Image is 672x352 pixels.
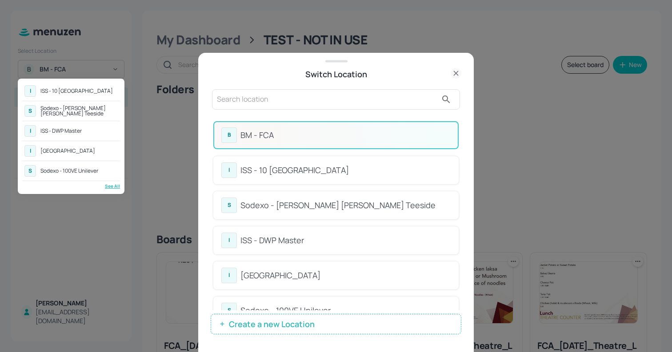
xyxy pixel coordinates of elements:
[40,106,118,116] div: Sodexo - [PERSON_NAME] [PERSON_NAME] Teeside
[40,168,98,174] div: Sodexo - 100VE Unilever
[24,145,36,157] div: I
[40,148,95,154] div: [GEOGRAPHIC_DATA]
[40,88,113,94] div: ISS - 10 [GEOGRAPHIC_DATA]
[24,105,36,117] div: S
[24,85,36,97] div: I
[24,125,36,137] div: I
[24,165,36,177] div: S
[22,183,120,190] div: See All
[40,128,82,134] div: ISS - DWP Master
